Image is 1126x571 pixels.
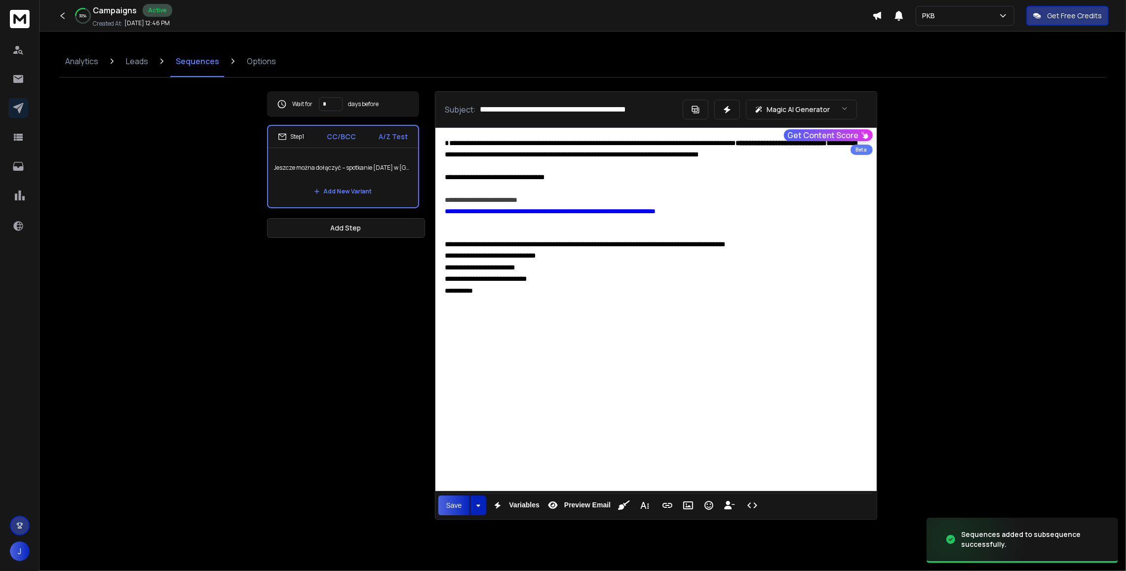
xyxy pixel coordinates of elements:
[784,129,873,141] button: Get Content Score
[267,125,419,208] li: Step1CC/BCCA/Z TestJeszcze można dołączyć – spotkanie [DATE] w [GEOGRAPHIC_DATA]Add New Variant
[507,501,542,509] span: Variables
[327,132,356,142] p: CC/BCC
[278,132,305,141] div: Step 1
[746,100,857,119] button: Magic AI Generator
[126,55,148,67] p: Leads
[59,45,104,77] a: Analytics
[120,45,154,77] a: Leads
[544,495,613,515] button: Preview Email
[851,145,873,155] div: Beta
[170,45,225,77] a: Sequences
[635,495,654,515] button: More Text
[1026,6,1109,26] button: Get Free Credits
[488,495,542,515] button: Variables
[927,510,1025,569] img: image
[79,13,87,19] p: 30 %
[445,104,476,115] p: Subject:
[267,218,425,238] button: Add Step
[65,55,98,67] p: Analytics
[658,495,677,515] button: Insert Link (⌘K)
[274,154,412,182] p: Jeszcze można dołączyć – spotkanie [DATE] w [GEOGRAPHIC_DATA]
[438,495,470,515] button: Save
[767,105,830,114] p: Magic AI Generator
[176,55,219,67] p: Sequences
[679,495,698,515] button: Insert Image (⌘P)
[306,182,380,201] button: Add New Variant
[293,100,313,108] p: Wait for
[379,132,408,142] p: A/Z Test
[349,100,379,108] p: days before
[743,495,762,515] button: Code View
[699,495,718,515] button: Emoticons
[143,4,172,17] div: Active
[922,11,939,21] p: PKB
[10,541,30,561] button: J
[562,501,613,509] span: Preview Email
[247,55,276,67] p: Options
[124,19,170,27] p: [DATE] 12:46 PM
[961,530,1106,549] div: Sequences added to subsequence successfully.
[615,495,633,515] button: Clean HTML
[1047,11,1102,21] p: Get Free Credits
[93,4,137,16] h1: Campaigns
[720,495,739,515] button: Insert Unsubscribe Link
[241,45,282,77] a: Options
[93,20,122,28] p: Created At:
